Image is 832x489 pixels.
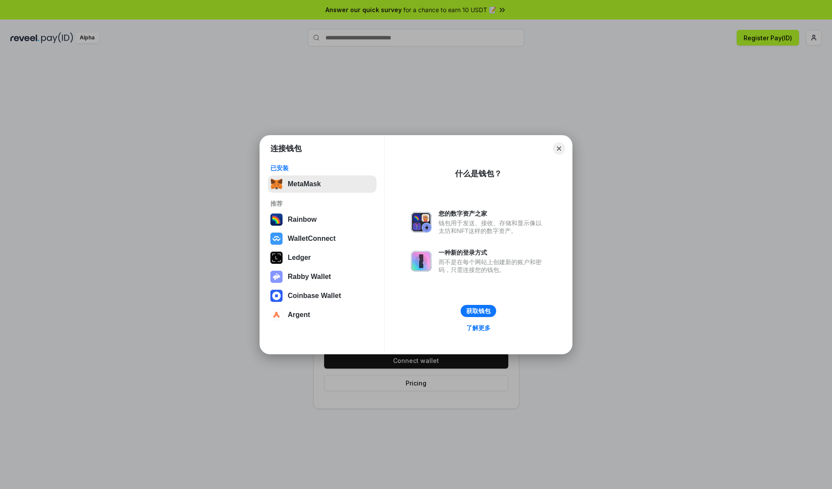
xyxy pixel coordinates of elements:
[553,142,565,155] button: Close
[270,233,283,245] img: svg+xml,%3Csvg%20width%3D%2228%22%20height%3D%2228%22%20viewBox%3D%220%200%2028%2028%22%20fill%3D...
[461,322,496,334] a: 了解更多
[288,292,341,300] div: Coinbase Wallet
[288,254,311,262] div: Ledger
[270,271,283,283] img: svg+xml,%3Csvg%20xmlns%3D%22http%3A%2F%2Fwww.w3.org%2F2000%2Fsvg%22%20fill%3D%22none%22%20viewBox...
[270,143,302,154] h1: 连接钱包
[270,214,283,226] img: svg+xml,%3Csvg%20width%3D%22120%22%20height%3D%22120%22%20viewBox%3D%220%200%20120%20120%22%20fil...
[270,252,283,264] img: svg+xml,%3Csvg%20xmlns%3D%22http%3A%2F%2Fwww.w3.org%2F2000%2Fsvg%22%20width%3D%2228%22%20height%3...
[268,175,377,193] button: MetaMask
[268,211,377,228] button: Rainbow
[439,258,546,274] div: 而不是在每个网站上创建新的账户和密码，只需连接您的钱包。
[461,305,496,317] button: 获取钱包
[270,178,283,190] img: svg+xml,%3Csvg%20fill%3D%22none%22%20height%3D%2233%22%20viewBox%3D%220%200%2035%2033%22%20width%...
[455,168,502,179] div: 什么是钱包？
[268,268,377,285] button: Rabby Wallet
[439,210,546,217] div: 您的数字资产之家
[270,290,283,302] img: svg+xml,%3Csvg%20width%3D%2228%22%20height%3D%2228%22%20viewBox%3D%220%200%2028%2028%22%20fill%3D...
[439,219,546,235] div: 钱包用于发送、接收、存储和显示像以太坊和NFT这样的数字资产。
[270,164,374,172] div: 已安装
[288,311,310,319] div: Argent
[288,273,331,281] div: Rabby Wallet
[288,235,336,243] div: WalletConnect
[439,249,546,256] div: 一种新的登录方式
[268,249,377,266] button: Ledger
[268,306,377,324] button: Argent
[288,216,317,223] div: Rainbow
[411,251,432,272] img: svg+xml,%3Csvg%20xmlns%3D%22http%3A%2F%2Fwww.w3.org%2F2000%2Fsvg%22%20fill%3D%22none%22%20viewBox...
[288,180,321,188] div: MetaMask
[270,200,374,207] div: 推荐
[411,212,432,233] img: svg+xml,%3Csvg%20xmlns%3D%22http%3A%2F%2Fwww.w3.org%2F2000%2Fsvg%22%20fill%3D%22none%22%20viewBox...
[270,309,283,321] img: svg+xml,%3Csvg%20width%3D%2228%22%20height%3D%2228%22%20viewBox%3D%220%200%2028%2028%22%20fill%3D...
[268,230,377,247] button: WalletConnect
[466,324,491,332] div: 了解更多
[268,287,377,304] button: Coinbase Wallet
[466,307,491,315] div: 获取钱包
